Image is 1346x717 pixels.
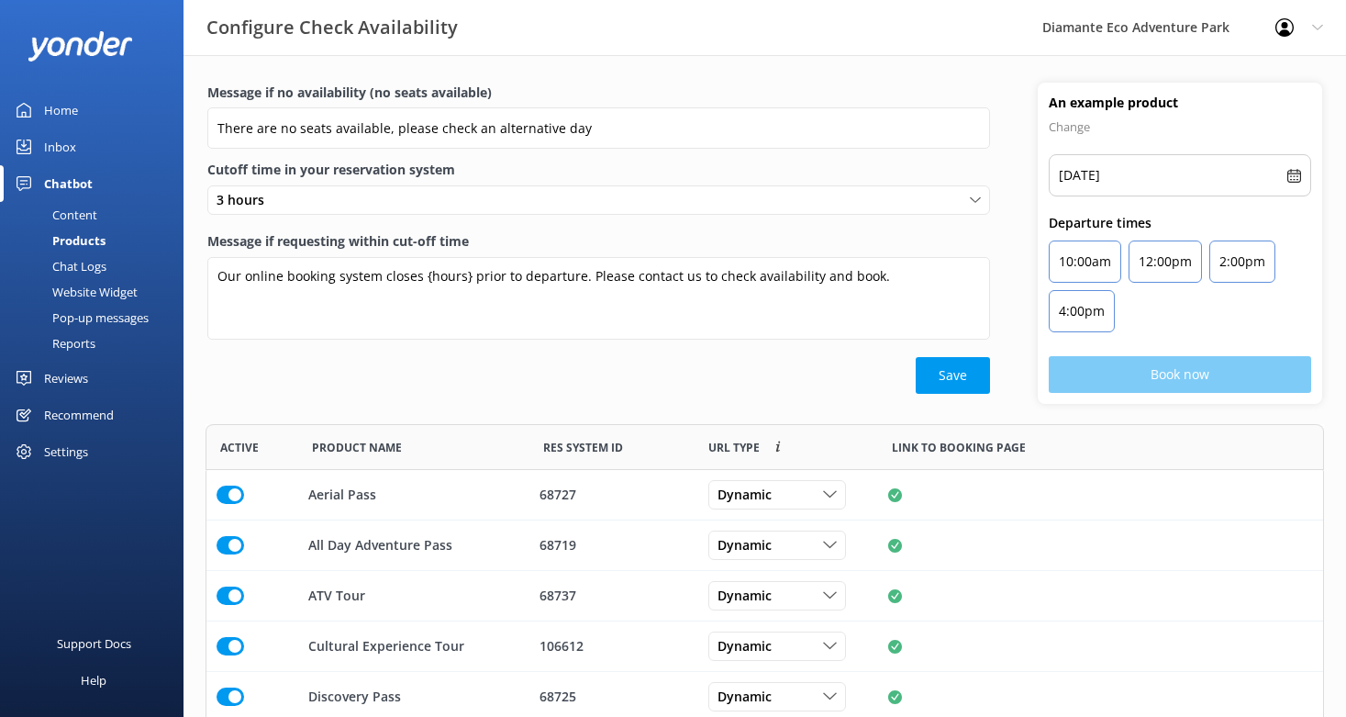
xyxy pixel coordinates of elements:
[11,279,184,305] a: Website Widget
[11,305,149,330] div: Pop-up messages
[540,687,684,707] div: 68725
[207,231,990,252] label: Message if requesting within cut-off time
[44,165,93,202] div: Chatbot
[11,253,184,279] a: Chat Logs
[57,625,131,662] div: Support Docs
[1049,94,1311,112] h4: An example product
[717,687,783,707] span: Dynamic
[206,13,458,42] h3: Configure Check Availability
[11,279,138,305] div: Website Widget
[308,586,365,606] p: ATV Tour
[308,485,376,505] p: Aerial Pass
[308,687,401,707] p: Discovery Pass
[916,357,990,394] button: Save
[11,330,184,356] a: Reports
[708,439,760,456] span: Link to booking page
[11,202,184,228] a: Content
[11,202,97,228] div: Content
[1059,300,1105,322] p: 4:00pm
[206,470,1324,521] div: row
[312,439,402,456] span: Product Name
[540,485,684,505] div: 68727
[1139,251,1192,273] p: 12:00pm
[28,31,133,62] img: yonder-white-logo.png
[207,107,990,149] input: Enter a message
[207,257,990,340] textarea: Our online booking system closes {hours} prior to departure. Please contact us to check availabil...
[717,535,783,555] span: Dynamic
[1059,164,1100,186] p: [DATE]
[11,228,184,253] a: Products
[11,305,184,330] a: Pop-up messages
[308,636,464,656] p: Cultural Experience Tour
[717,485,783,505] span: Dynamic
[44,397,114,433] div: Recommend
[1049,213,1311,233] p: Departure times
[217,190,275,210] span: 3 hours
[206,622,1324,672] div: row
[220,439,259,456] span: Active
[44,360,88,397] div: Reviews
[540,535,684,555] div: 68719
[717,636,783,656] span: Dynamic
[44,129,76,165] div: Inbox
[11,330,95,356] div: Reports
[81,662,106,699] div: Help
[892,439,1026,456] span: Link to booking page
[207,160,990,180] label: Cutoff time in your reservation system
[540,586,684,606] div: 68737
[543,439,623,456] span: Res System ID
[11,253,106,279] div: Chat Logs
[44,92,78,129] div: Home
[44,433,88,470] div: Settings
[206,521,1324,571] div: row
[1049,116,1311,138] p: Change
[11,228,106,253] div: Products
[1059,251,1111,273] p: 10:00am
[308,535,452,555] p: All Day Adventure Pass
[1219,251,1265,273] p: 2:00pm
[206,571,1324,622] div: row
[540,636,684,656] div: 106612
[717,586,783,606] span: Dynamic
[207,83,990,103] label: Message if no availability (no seats available)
